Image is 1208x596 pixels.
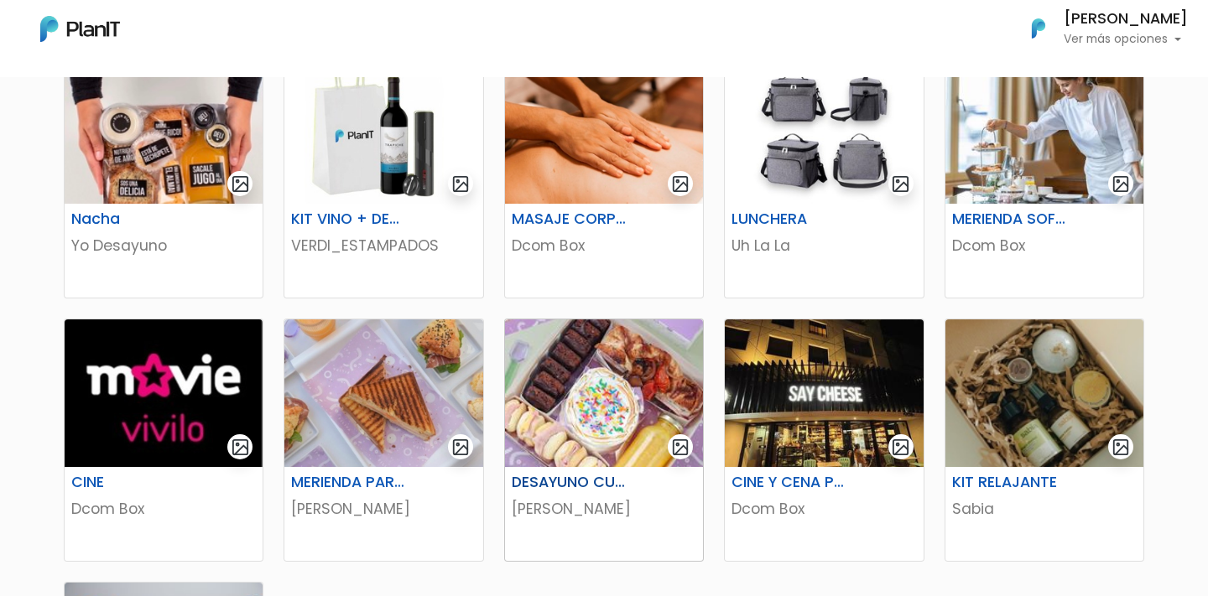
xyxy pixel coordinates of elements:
[1112,174,1131,194] img: gallery-light
[942,210,1079,228] h6: MERIENDA SOFITEL
[942,474,1079,491] h6: KIT RELAJANTE
[505,319,703,467] img: thumb_WhatsApp_Image_2025-02-28_at_13.43.42__2_.jpeg
[724,55,924,298] a: gallery-light LUNCHERA Uh La La
[231,174,250,194] img: gallery-light
[724,319,924,562] a: gallery-light CINE Y CENA PARA 2 Dcom Box
[281,474,418,491] h6: MERIENDA PARA 2
[1064,12,1188,27] h6: [PERSON_NAME]
[71,498,256,520] p: Dcom Box
[952,235,1137,257] p: Dcom Box
[671,438,690,457] img: gallery-light
[231,438,250,457] img: gallery-light
[952,498,1137,520] p: Sabia
[1064,34,1188,45] p: Ver más opciones
[671,174,690,194] img: gallery-light
[891,438,910,457] img: gallery-light
[40,16,120,42] img: PlanIt Logo
[64,55,263,298] a: gallery-light Nacha Yo Desayuno
[1010,7,1188,50] button: PlanIt Logo [PERSON_NAME] Ver más opciones
[945,55,1144,298] a: gallery-light MERIENDA SOFITEL Dcom Box
[1020,10,1057,47] img: PlanIt Logo
[284,56,482,204] img: thumb_WhatsApp_Image_2024-06-27_at_13.35.36__1_.jpeg
[61,474,198,491] h6: CINE
[64,319,263,562] a: gallery-light CINE Dcom Box
[721,474,858,491] h6: CINE Y CENA PARA 2
[504,319,704,562] a: gallery-light DESAYUNO CUMPLE PARA 1 [PERSON_NAME]
[71,235,256,257] p: Yo Desayuno
[284,55,483,298] a: gallery-light KIT VINO + DESCORCHADOR VERDI_ESTAMPADOS
[512,498,696,520] p: [PERSON_NAME]
[945,56,1143,204] img: thumb_WhatsApp_Image_2024-04-18_at_14.35.47.jpeg
[505,56,703,204] img: thumb_EEBA820B-9A13-4920-8781-964E5B39F6D7.jpeg
[61,210,198,228] h6: Nacha
[281,210,418,228] h6: KIT VINO + DESCORCHADOR
[721,210,858,228] h6: LUNCHERA
[945,319,1143,467] img: thumb_9A159ECA-3452-4DC8-A68F-9EF8AB81CC9F.jpeg
[732,498,916,520] p: Dcom Box
[725,319,923,467] img: thumb_WhatsApp_Image_2024-05-31_at_10.12.15.jpeg
[512,235,696,257] p: Dcom Box
[291,498,476,520] p: [PERSON_NAME]
[504,55,704,298] a: gallery-light MASAJE CORPORAL Dcom Box
[65,319,263,467] img: thumb_thumb_moviecenter_logo.jpeg
[725,56,923,204] img: thumb_image__copia___copia___copia___copia___copia___copia___copia___copia___copia_-Photoroom__28...
[451,174,471,194] img: gallery-light
[451,438,471,457] img: gallery-light
[65,56,263,204] img: thumb_D894C8AE-60BF-4788-A814-9D6A2BE292DF.jpeg
[891,174,910,194] img: gallery-light
[502,210,638,228] h6: MASAJE CORPORAL
[284,319,482,467] img: thumb_thumb_194E8C92-9FC3-430B-9E41-01D9E9B75AED.jpeg
[945,319,1144,562] a: gallery-light KIT RELAJANTE Sabia
[291,235,476,257] p: VERDI_ESTAMPADOS
[86,16,242,49] div: ¿Necesitás ayuda?
[732,235,916,257] p: Uh La La
[284,319,483,562] a: gallery-light MERIENDA PARA 2 [PERSON_NAME]
[1112,438,1131,457] img: gallery-light
[502,474,638,491] h6: DESAYUNO CUMPLE PARA 1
